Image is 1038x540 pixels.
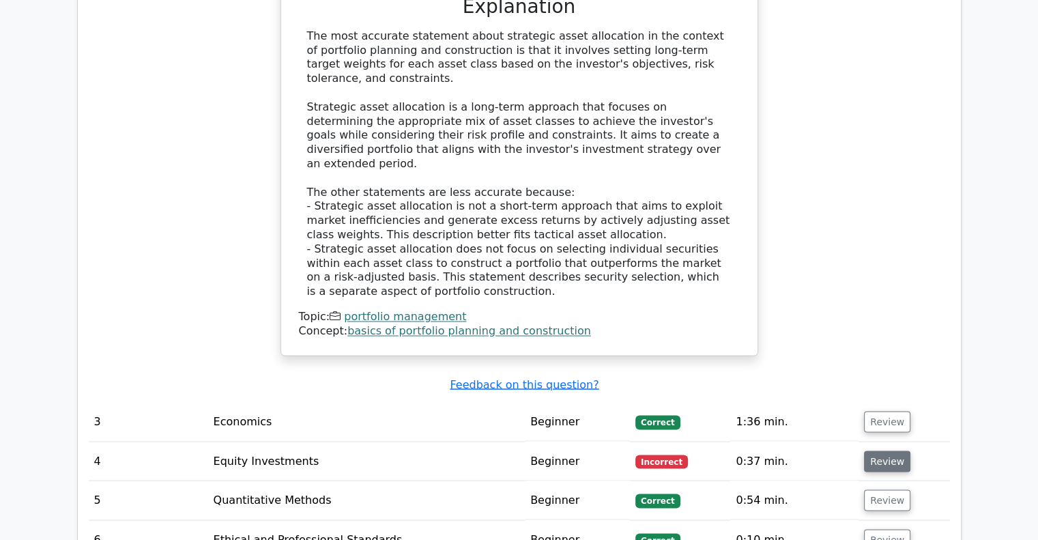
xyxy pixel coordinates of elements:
[299,324,740,339] div: Concept:
[344,310,466,323] a: portfolio management
[208,442,525,481] td: Equity Investments
[635,455,688,468] span: Incorrect
[307,29,732,299] div: The most accurate statement about strategic asset allocation in the context of portfolio planning...
[89,481,208,520] td: 5
[864,451,910,472] button: Review
[864,411,910,432] button: Review
[450,378,599,390] a: Feedback on this question?
[525,402,630,441] td: Beginner
[730,442,859,481] td: 0:37 min.
[864,489,910,511] button: Review
[299,310,740,324] div: Topic:
[525,481,630,520] td: Beginner
[730,402,859,441] td: 1:36 min.
[635,494,680,507] span: Correct
[89,402,208,441] td: 3
[635,415,680,429] span: Correct
[208,481,525,520] td: Quantitative Methods
[89,442,208,481] td: 4
[347,324,591,337] a: basics of portfolio planning and construction
[208,402,525,441] td: Economics
[525,442,630,481] td: Beginner
[730,481,859,520] td: 0:54 min.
